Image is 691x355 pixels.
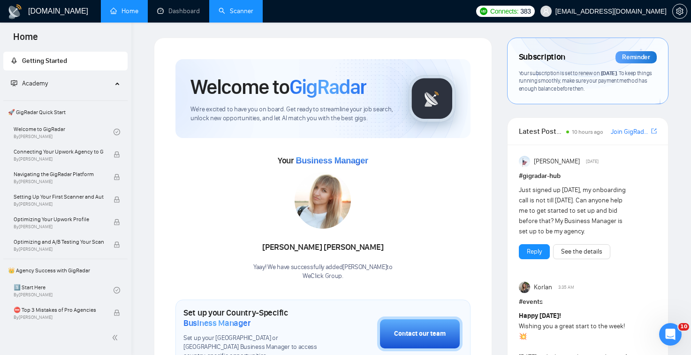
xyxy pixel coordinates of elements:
span: Connecting Your Upwork Agency to GigRadar [14,147,104,156]
span: lock [114,309,120,316]
span: Setting Up Your First Scanner and Auto-Bidder [14,192,104,201]
span: Getting Started [22,57,67,65]
span: lock [114,174,120,180]
span: lock [114,196,120,203]
a: searchScanner [219,7,253,15]
img: gigradar-logo.png [409,75,456,122]
div: Yaay! We have successfully added [PERSON_NAME] to [253,263,393,281]
span: Academy [22,79,48,87]
span: Navigating the GigRadar Platform [14,170,104,179]
span: Home [6,30,46,50]
div: Contact our team [394,329,446,339]
span: By [PERSON_NAME] [14,247,104,252]
span: We're excited to have you on board. Get ready to streamline your job search, unlock new opportuni... [190,105,394,123]
span: [PERSON_NAME] [534,156,580,167]
span: By [PERSON_NAME] [14,156,104,162]
span: By [PERSON_NAME] [14,315,104,320]
span: 383 [520,6,531,16]
h1: # events [519,297,657,307]
span: double-left [112,333,121,342]
img: 1687098740019-112.jpg [295,172,351,229]
a: setting [672,8,687,15]
h1: # gigradar-hub [519,171,657,181]
span: Connects: [490,6,518,16]
span: setting [673,8,687,15]
img: Korlan [519,282,530,293]
span: lock [114,151,120,158]
li: Getting Started [3,52,128,70]
span: lock [114,219,120,225]
span: 🚀 GigRadar Quick Start [4,103,127,122]
span: Business Manager [183,318,251,328]
span: GigRadar [289,74,366,100]
a: See the details [561,247,602,257]
span: Your subscription is set to renew on . To keep things running smoothly, make sure your payment me... [519,69,652,92]
span: 3:35 AM [558,283,574,292]
span: lock [114,241,120,248]
span: user [543,8,549,15]
span: Optimizing Your Upwork Profile [14,215,104,224]
div: Reminder [615,51,657,63]
span: 👑 Agency Success with GigRadar [4,261,127,280]
a: 1️⃣ Start HereBy[PERSON_NAME] [14,280,114,301]
span: Optimizing and A/B Testing Your Scanner for Better Results [14,237,104,247]
span: 10 hours ago [572,129,603,135]
span: Subscription [519,49,565,65]
h1: Set up your Country-Specific [183,308,330,328]
span: fund-projection-screen [11,80,17,86]
div: Just signed up [DATE], my onboarding call is not till [DATE]. Can anyone help me to get started t... [519,185,629,237]
span: Your [278,155,368,166]
img: upwork-logo.png [480,8,487,15]
span: Academy [11,79,48,87]
button: See the details [553,244,610,259]
button: setting [672,4,687,19]
span: By [PERSON_NAME] [14,201,104,207]
button: Reply [519,244,550,259]
a: export [651,127,657,136]
strong: Happy [DATE]! [519,312,561,320]
span: [DATE] [601,69,617,77]
a: dashboardDashboard [157,7,200,15]
span: Business Manager [296,156,368,165]
p: WeClick Group . [253,272,393,281]
span: check-circle [114,129,120,135]
span: Latest Posts from the GigRadar Community [519,125,563,137]
img: Anisuzzaman Khan [519,156,530,167]
span: Korlan [534,282,552,293]
h1: Welcome to [190,74,366,100]
button: Contact our team [377,316,463,351]
a: Join GigRadar Slack Community [611,127,649,137]
span: By [PERSON_NAME] [14,224,104,230]
span: 💥 [519,332,527,340]
span: check-circle [114,287,120,293]
span: ⛔ Top 3 Mistakes of Pro Agencies [14,305,104,315]
span: export [651,127,657,135]
div: [PERSON_NAME] [PERSON_NAME] [253,239,393,255]
a: homeHome [110,7,138,15]
img: logo [8,4,23,19]
span: rocket [11,57,17,64]
span: By [PERSON_NAME] [14,179,104,185]
a: Reply [527,247,542,257]
span: 10 [678,323,689,331]
span: [DATE] [586,157,599,166]
a: Welcome to GigRadarBy[PERSON_NAME] [14,122,114,142]
iframe: Intercom live chat [659,323,682,346]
